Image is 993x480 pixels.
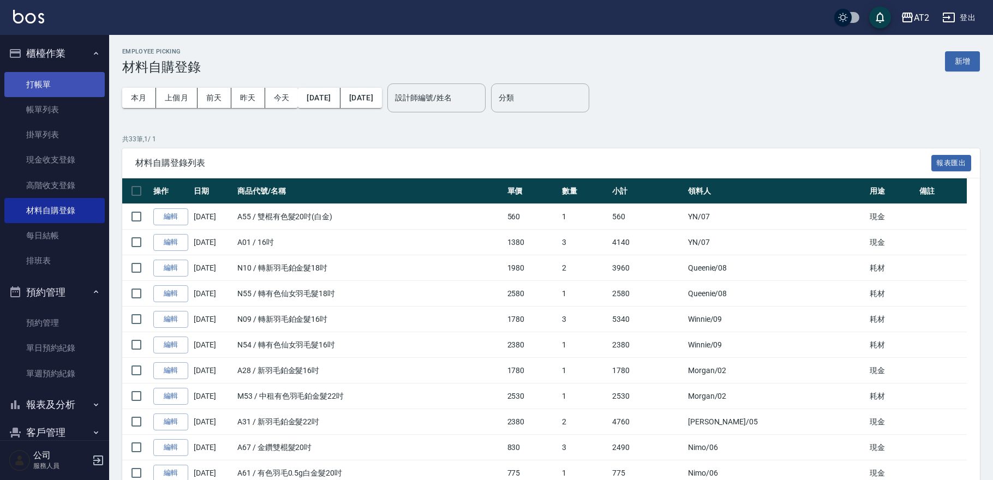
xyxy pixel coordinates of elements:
[685,230,867,255] td: YN /07
[867,230,917,255] td: 現金
[4,173,105,198] a: 高階收支登錄
[231,88,265,108] button: 昨天
[505,358,560,383] td: 1780
[191,255,235,281] td: [DATE]
[235,307,505,332] td: N09 / 轉新羽毛鉑金髮16吋
[685,383,867,409] td: Morgan /02
[191,435,235,460] td: [DATE]
[505,281,560,307] td: 2580
[191,307,235,332] td: [DATE]
[559,204,609,230] td: 1
[153,413,188,430] a: 編輯
[191,230,235,255] td: [DATE]
[505,332,560,358] td: 2380
[685,358,867,383] td: Morgan /02
[559,178,609,204] th: 數量
[559,255,609,281] td: 2
[153,285,188,302] a: 編輯
[33,461,89,471] p: 服務人員
[609,409,685,435] td: 4760
[153,208,188,225] a: 編輯
[867,383,917,409] td: 耗材
[340,88,382,108] button: [DATE]
[235,281,505,307] td: N55 / 轉有色仙女羽毛髮18吋
[191,204,235,230] td: [DATE]
[505,178,560,204] th: 單價
[505,230,560,255] td: 1380
[191,178,235,204] th: 日期
[505,255,560,281] td: 1980
[235,435,505,460] td: A67 / 金鑽雙棍髮20吋
[917,178,966,204] th: 備註
[867,435,917,460] td: 現金
[609,178,685,204] th: 小計
[867,409,917,435] td: 現金
[191,409,235,435] td: [DATE]
[4,391,105,419] button: 報表及分析
[33,450,89,461] h5: 公司
[685,332,867,358] td: Winnie /09
[559,281,609,307] td: 1
[153,337,188,353] a: 編輯
[235,358,505,383] td: A28 / 新羽毛鉑金髮16吋
[609,358,685,383] td: 1780
[153,362,188,379] a: 編輯
[122,48,201,55] h2: Employee Picking
[153,388,188,405] a: 編輯
[13,10,44,23] img: Logo
[122,59,201,75] h3: 材料自購登錄
[235,230,505,255] td: A01 / 16吋
[4,122,105,147] a: 掛單列表
[4,223,105,248] a: 每日結帳
[235,332,505,358] td: N54 / 轉有色仙女羽毛髮16吋
[867,332,917,358] td: 耗材
[685,255,867,281] td: Queenie /08
[153,311,188,328] a: 編輯
[4,248,105,273] a: 排班表
[869,7,891,28] button: save
[505,307,560,332] td: 1780
[505,409,560,435] td: 2380
[235,178,505,204] th: 商品代號/名稱
[938,8,980,28] button: 登出
[685,281,867,307] td: Queenie /08
[867,307,917,332] td: 耗材
[609,204,685,230] td: 560
[235,409,505,435] td: A31 / 新羽毛鉑金髮22吋
[867,178,917,204] th: 用途
[235,383,505,409] td: M53 / 中租有色羽毛鉑金髮22吋
[198,88,231,108] button: 前天
[191,281,235,307] td: [DATE]
[4,335,105,361] a: 單日預約紀錄
[505,435,560,460] td: 830
[609,281,685,307] td: 2580
[265,88,298,108] button: 今天
[945,56,980,66] a: 新增
[931,157,972,167] a: 報表匯出
[4,278,105,307] button: 預約管理
[945,51,980,71] button: 新增
[4,147,105,172] a: 現金收支登錄
[235,255,505,281] td: N10 / 轉新羽毛鉑金髮18吋
[559,383,609,409] td: 1
[609,230,685,255] td: 4140
[559,230,609,255] td: 3
[609,383,685,409] td: 2530
[867,281,917,307] td: 耗材
[191,358,235,383] td: [DATE]
[896,7,934,29] button: AT2
[156,88,198,108] button: 上個月
[122,134,980,144] p: 共 33 筆, 1 / 1
[153,234,188,251] a: 編輯
[235,204,505,230] td: A55 / 雙棍有色髮20吋(白金)
[559,409,609,435] td: 2
[609,255,685,281] td: 3960
[559,435,609,460] td: 3
[191,383,235,409] td: [DATE]
[9,449,31,471] img: Person
[685,178,867,204] th: 領料人
[559,332,609,358] td: 1
[135,158,931,169] span: 材料自購登錄列表
[4,418,105,447] button: 客戶管理
[4,39,105,68] button: 櫃檯作業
